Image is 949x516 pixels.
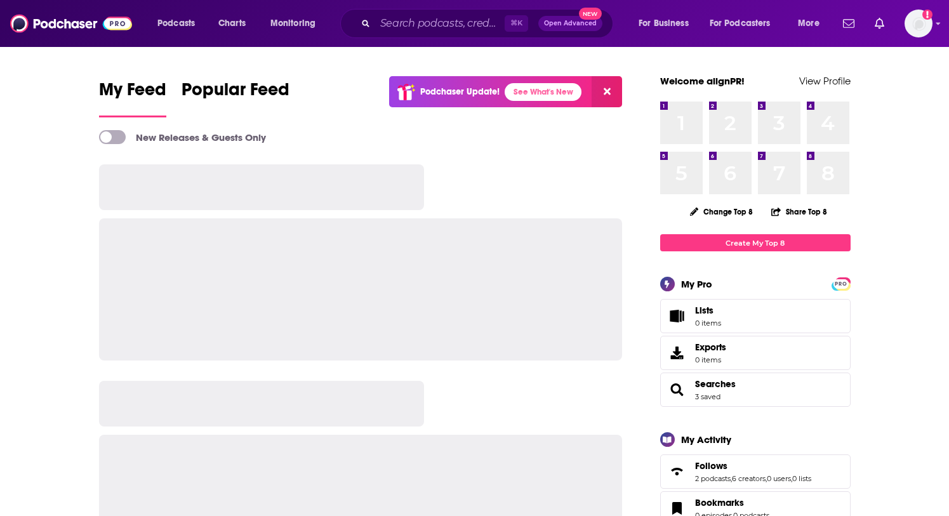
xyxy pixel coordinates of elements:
a: Follows [695,460,811,472]
span: Lists [695,305,713,316]
span: Monitoring [270,15,315,32]
button: Open AdvancedNew [538,16,602,31]
span: Follows [660,454,851,489]
a: 6 creators [732,474,766,483]
span: Logged in as alignPR [905,10,932,37]
a: PRO [833,279,849,288]
a: Create My Top 8 [660,234,851,251]
div: Search podcasts, credits, & more... [352,9,625,38]
p: Podchaser Update! [420,86,500,97]
button: open menu [149,13,211,34]
a: See What's New [505,83,581,101]
a: 0 users [767,474,791,483]
span: New [579,8,602,20]
span: Open Advanced [544,20,597,27]
span: Popular Feed [182,79,289,108]
a: 3 saved [695,392,720,401]
span: Bookmarks [695,497,744,508]
svg: Add a profile image [922,10,932,20]
a: Exports [660,336,851,370]
a: Show notifications dropdown [870,13,889,34]
a: New Releases & Guests Only [99,130,266,144]
button: Share Top 8 [771,199,828,224]
span: Searches [660,373,851,407]
a: 0 lists [792,474,811,483]
a: Follows [665,463,690,480]
span: Lists [695,305,721,316]
span: Podcasts [157,15,195,32]
span: My Feed [99,79,166,108]
span: Exports [665,344,690,362]
a: Lists [660,299,851,333]
span: Charts [218,15,246,32]
div: My Activity [681,433,731,446]
span: 0 items [695,355,726,364]
button: Change Top 8 [682,204,761,220]
span: , [731,474,732,483]
img: Podchaser - Follow, Share and Rate Podcasts [10,11,132,36]
a: Searches [665,381,690,399]
a: 2 podcasts [695,474,731,483]
a: Bookmarks [695,497,769,508]
a: Charts [210,13,253,34]
span: PRO [833,279,849,289]
div: My Pro [681,278,712,290]
button: open menu [630,13,705,34]
a: View Profile [799,75,851,87]
span: 0 items [695,319,721,327]
a: My Feed [99,79,166,117]
span: Follows [695,460,727,472]
span: Exports [695,341,726,353]
a: Show notifications dropdown [838,13,859,34]
button: open menu [262,13,332,34]
a: Welcome alignPR! [660,75,745,87]
button: open menu [789,13,835,34]
span: , [766,474,767,483]
button: open menu [701,13,789,34]
span: More [798,15,820,32]
span: For Business [639,15,689,32]
button: Show profile menu [905,10,932,37]
span: , [791,474,792,483]
span: For Podcasters [710,15,771,32]
a: Popular Feed [182,79,289,117]
span: Lists [665,307,690,325]
input: Search podcasts, credits, & more... [375,13,505,34]
a: Searches [695,378,736,390]
img: User Profile [905,10,932,37]
span: ⌘ K [505,15,528,32]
